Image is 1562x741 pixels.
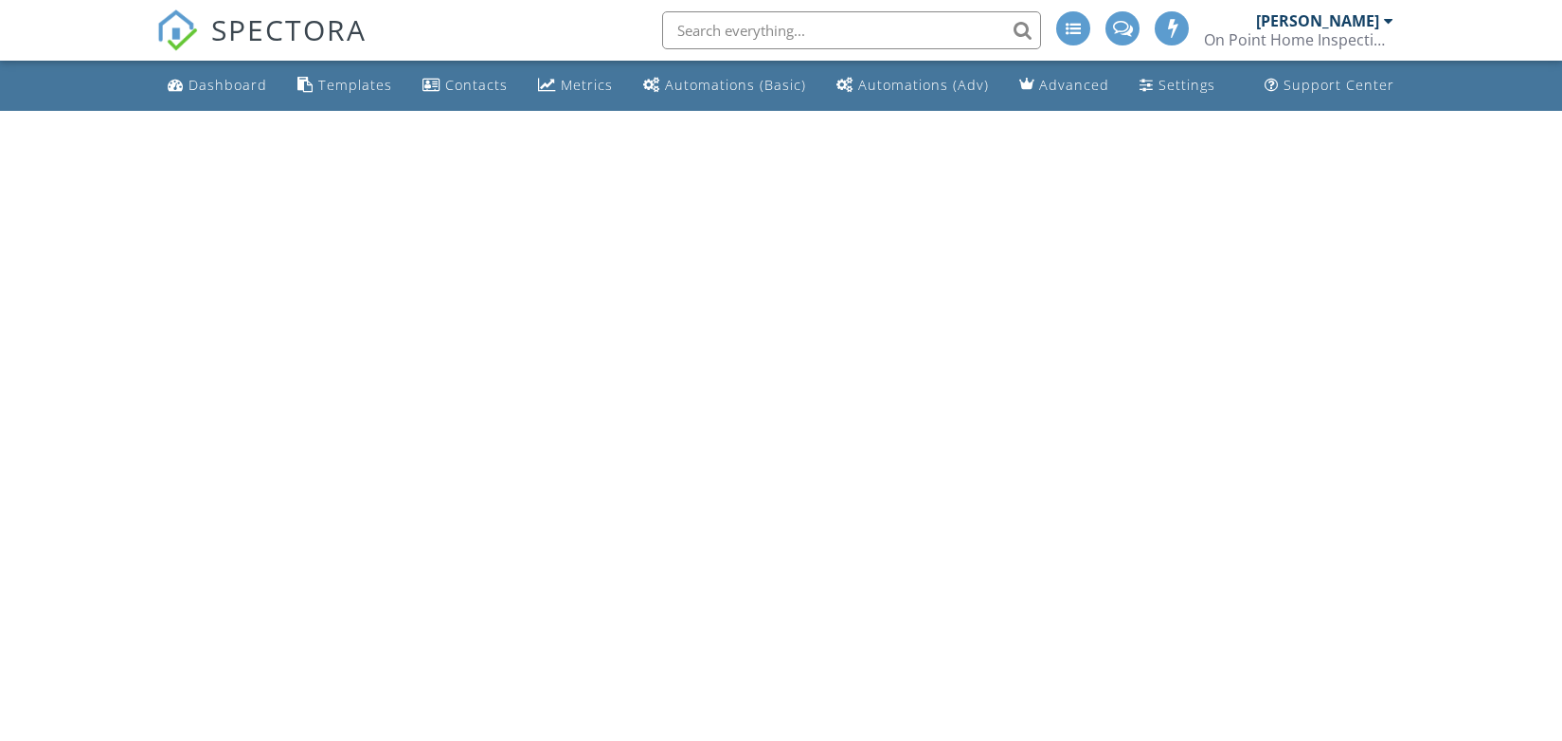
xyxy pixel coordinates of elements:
a: Advanced [1012,68,1117,103]
a: Settings [1132,68,1223,103]
div: Settings [1158,76,1215,94]
a: Templates [290,68,400,103]
a: Contacts [415,68,515,103]
div: Metrics [561,76,613,94]
a: Metrics [530,68,620,103]
a: Dashboard [160,68,275,103]
span: SPECTORA [211,9,367,49]
div: Automations (Adv) [858,76,989,94]
img: The Best Home Inspection Software - Spectora [156,9,198,51]
a: Support Center [1257,68,1402,103]
div: Automations (Basic) [665,76,806,94]
div: Support Center [1284,76,1394,94]
a: SPECTORA [156,26,367,65]
div: Advanced [1039,76,1109,94]
div: On Point Home Inspection Services [1204,30,1393,49]
div: [PERSON_NAME] [1256,11,1379,30]
a: Automations (Advanced) [829,68,996,103]
a: Automations (Basic) [636,68,814,103]
div: Contacts [445,76,508,94]
div: Dashboard [189,76,267,94]
input: Search everything... [662,11,1041,49]
div: Templates [318,76,392,94]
